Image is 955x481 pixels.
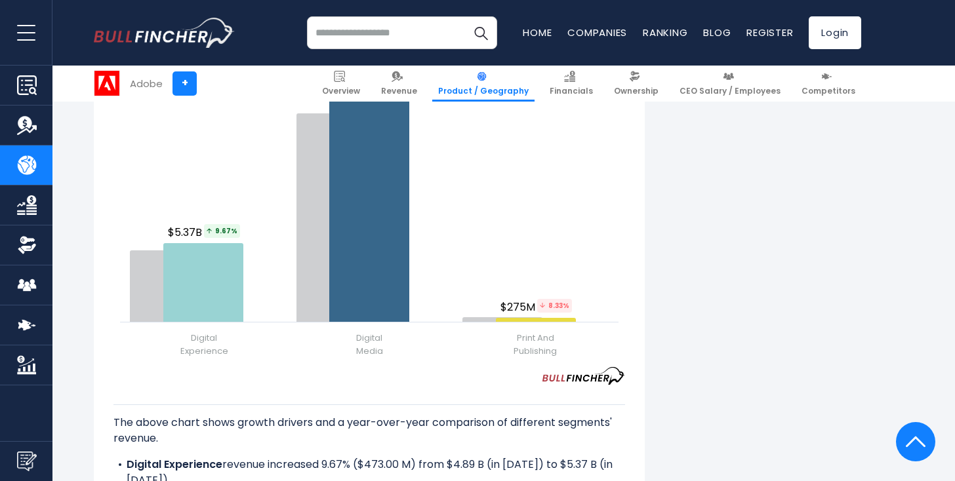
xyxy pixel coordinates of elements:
span: Overview [322,86,360,96]
a: Ownership [608,66,664,102]
svg: Adobe's Revenue Growth Drivers [113,39,625,367]
span: Financials [550,86,593,96]
span: Digital Experience [180,332,228,358]
span: Revenue [381,86,417,96]
a: Overview [316,66,366,102]
span: $5.37B [168,224,242,240]
div: Adobe [130,76,163,91]
button: Search [464,16,497,49]
span: Print And Publishing [514,332,557,358]
b: Digital Experience [127,457,222,472]
span: Ownership [614,86,659,96]
a: Blog [703,26,731,39]
span: Product / Geography [438,86,529,96]
a: Register [746,26,793,39]
span: CEO Salary / Employees [680,86,781,96]
span: $275M [500,299,574,315]
a: Login [809,16,861,49]
a: CEO Salary / Employees [674,66,786,102]
a: Ranking [643,26,687,39]
img: Ownership [17,235,37,255]
a: Revenue [375,66,423,102]
p: The above chart shows growth drivers and a year-over-year comparison of different segments' revenue. [113,415,625,446]
a: Home [523,26,552,39]
tspan: 8.33% [537,299,572,313]
a: + [173,71,197,96]
span: Digital Media [356,332,383,358]
a: Competitors [796,66,861,102]
a: Go to homepage [94,18,235,48]
span: 9.67% [204,224,240,238]
img: ADBE logo [94,71,119,96]
a: Companies [567,26,627,39]
span: Competitors [802,86,855,96]
a: Product / Geography [432,66,535,102]
img: bullfincher logo [94,18,235,48]
a: Financials [544,66,599,102]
